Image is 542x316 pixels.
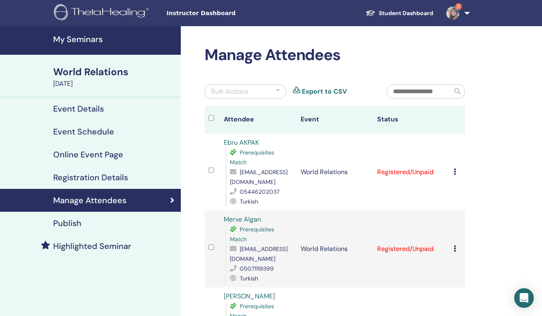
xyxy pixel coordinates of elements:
[53,150,123,159] h4: Online Event Page
[240,188,279,195] span: 05446202037
[224,215,261,224] a: Merve Algan
[53,104,104,114] h4: Event Details
[366,9,376,16] img: graduation-cap-white.svg
[297,134,373,211] td: World Relations
[359,6,440,21] a: Student Dashboard
[53,79,176,89] div: [DATE]
[166,9,289,18] span: Instructor Dashboard
[220,105,296,134] th: Attendee
[224,138,259,147] a: Ebru AKPAK
[53,195,126,205] h4: Manage Attendees
[302,87,347,96] a: Export to CSV
[230,226,274,243] span: Prerequisites Match
[53,65,176,79] div: World Relations
[205,46,465,65] h2: Manage Attendees
[230,245,288,262] span: [EMAIL_ADDRESS][DOMAIN_NAME]
[53,218,81,228] h4: Publish
[240,275,258,282] span: Turkish
[53,34,176,44] h4: My Seminars
[446,7,459,20] img: default.jpg
[211,87,248,96] div: Bulk Actions
[224,292,275,300] a: [PERSON_NAME]
[53,173,128,182] h4: Registration Details
[240,198,258,205] span: Turkish
[48,65,181,89] a: World Relations[DATE]
[455,3,462,10] span: 3
[230,168,288,186] span: [EMAIL_ADDRESS][DOMAIN_NAME]
[297,105,373,134] th: Event
[373,105,450,134] th: Status
[297,211,373,287] td: World Relations
[53,127,114,137] h4: Event Schedule
[53,241,131,251] h4: Highlighted Seminar
[514,288,534,308] div: Open Intercom Messenger
[230,149,274,166] span: Prerequisites Match
[54,4,152,22] img: logo.png
[240,265,274,272] span: 05071119399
